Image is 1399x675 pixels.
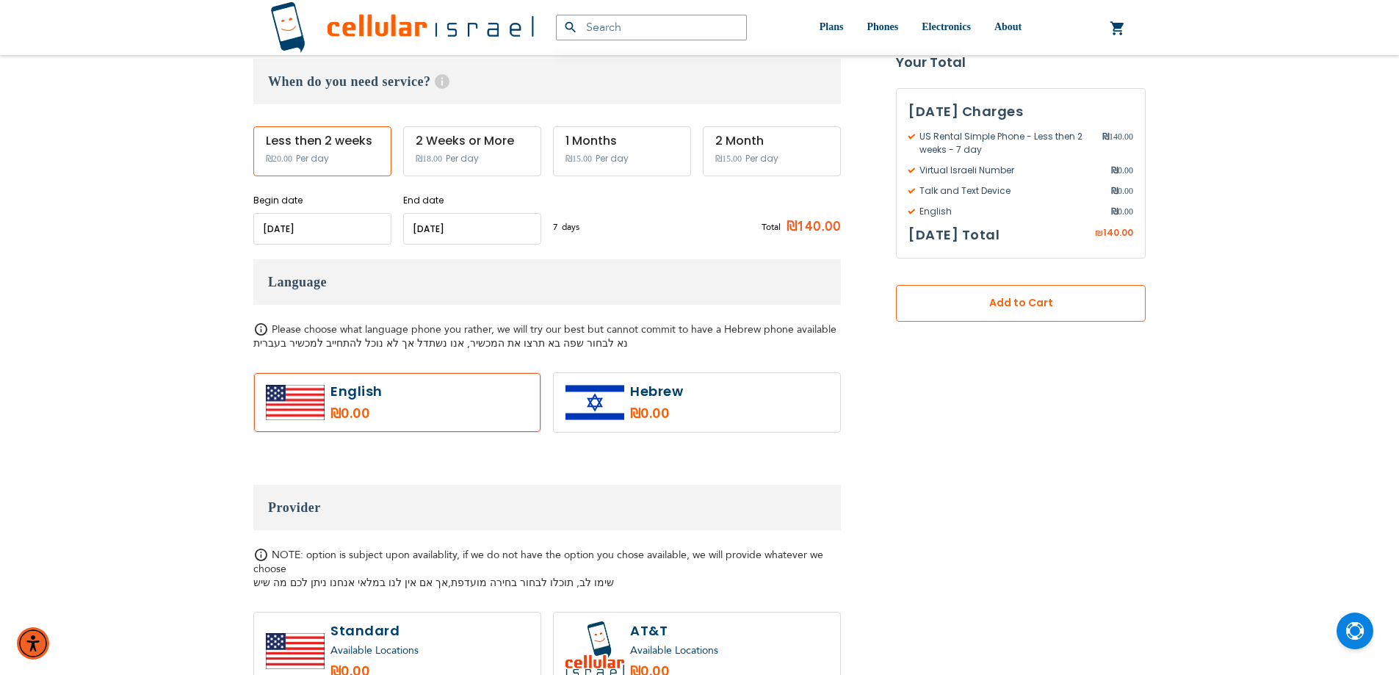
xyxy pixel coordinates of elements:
[896,285,1146,322] button: Add to Cart
[1095,227,1103,240] span: ₪
[630,643,718,657] a: Available Locations
[1111,164,1133,177] span: 0.00
[270,1,534,54] img: Cellular Israel Logo
[268,500,321,515] span: Provider
[908,101,1133,123] h3: [DATE] Charges
[565,134,679,148] div: 1 Months
[253,59,841,104] h3: When do you need service?
[253,322,836,350] span: Please choose what language phone you rather, we will try our best but cannot commit to have a He...
[1111,184,1118,198] span: ₪
[416,154,442,164] span: ₪18.00
[296,152,329,165] span: Per day
[268,275,327,289] span: Language
[596,152,629,165] span: Per day
[715,154,742,164] span: ₪15.00
[994,21,1022,32] span: About
[435,74,449,89] span: Help
[1102,130,1109,143] span: ₪
[403,194,541,207] label: End date
[1103,226,1133,239] span: 140.00
[908,164,1111,177] span: Virtual Israeli Number
[446,152,479,165] span: Per day
[715,134,828,148] div: 2 Month
[17,627,49,660] div: Accessibility Menu
[1111,164,1118,177] span: ₪
[1111,205,1118,218] span: ₪
[867,21,898,32] span: Phones
[908,184,1111,198] span: Talk and Text Device
[416,134,529,148] div: 2 Weeks or More
[781,216,841,238] span: ₪140.00
[403,213,541,245] input: MM/DD/YYYY
[556,15,747,40] input: Search
[1102,130,1133,156] span: 140.00
[908,130,1102,156] span: US Rental Simple Phone - Less then 2 weeks - 7 day
[253,194,391,207] label: Begin date
[1111,184,1133,198] span: 0.00
[253,213,391,245] input: MM/DD/YYYY
[922,21,971,32] span: Electronics
[762,220,781,234] span: Total
[253,548,823,590] span: NOTE: option is subject upon availablity, if we do not have the option you chose available, we wi...
[553,220,562,234] span: 7
[896,51,1146,73] strong: Your Total
[745,152,778,165] span: Per day
[565,154,592,164] span: ₪15.00
[266,154,292,164] span: ₪20.00
[1111,205,1133,218] span: 0.00
[908,205,1111,218] span: English
[820,21,844,32] span: Plans
[330,643,419,657] a: Available Locations
[562,220,579,234] span: days
[944,296,1097,311] span: Add to Cart
[266,134,379,148] div: Less then 2 weeks
[908,224,999,246] h3: [DATE] Total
